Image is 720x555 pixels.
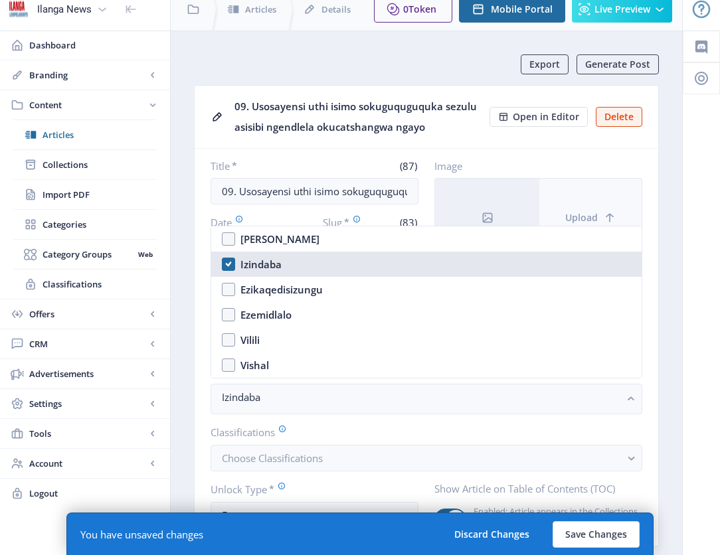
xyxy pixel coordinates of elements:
a: Import PDF [13,180,157,209]
span: (87) [398,159,418,173]
a: Category GroupsWeb [13,240,157,269]
span: Generate Post [585,59,650,70]
span: Articles [245,3,276,16]
nb-badge: Web [134,248,157,261]
span: Categories [43,218,157,231]
span: Articles [43,128,157,141]
span: Branding [29,68,146,82]
span: (83) [398,216,418,229]
button: Izindaba [211,384,642,414]
span: Content [29,98,146,112]
span: Classifications [43,277,157,291]
label: Title [211,159,310,173]
button: Open in Editor [490,107,588,127]
div: Ezikaqedisizungu [240,281,323,297]
div: Izindaba [240,256,282,272]
span: Settings [29,397,146,410]
button: Export [521,54,569,74]
input: Type Article Title ... [211,178,418,204]
span: Collections [43,158,157,171]
span: Mobile Portal [491,4,553,15]
span: Upload [565,212,598,223]
button: Upload [539,179,642,257]
span: Details [321,3,351,16]
span: Account [29,457,146,470]
div: Ezemidlalo [240,307,292,323]
label: Unlock Type [211,482,408,497]
span: CRM [29,337,146,351]
nb-select-label: Izindaba [222,389,620,405]
span: Logout [29,487,159,500]
button: Free [211,502,418,528]
span: Advertisements [29,367,146,380]
button: Choose Classifications [211,445,642,471]
a: Categories [13,210,157,239]
button: Discard Changes [442,521,542,548]
a: Collections [13,150,157,179]
span: Import PDF [43,188,157,201]
label: Image [434,159,632,173]
span: Live Preview [594,4,650,15]
span: Dashboard [29,39,159,52]
button: Generate Post [577,54,659,74]
button: Delete [596,107,642,127]
a: Articles [13,120,157,149]
span: Export [529,59,560,70]
button: Save Changes [553,521,640,548]
div: Free [222,507,397,523]
span: Offers [29,307,146,321]
div: Vilili [240,332,260,348]
div: 09. Usosayensi uthi isimo sokuguquguquka sezulu asisibi ngendlela okucatshangwa ngayo [234,96,482,137]
span: Tools [29,427,146,440]
label: Show Article on Table of Contents (TOC) [434,482,632,495]
div: [PERSON_NAME] [240,231,319,247]
span: Choose Classifications [222,451,323,465]
span: Enabled: Article appears in the Collections TOC [466,503,642,535]
div: You have unsaved changes [80,528,203,541]
span: Category Groups [43,248,134,261]
span: Token [408,3,436,15]
div: Vishal [240,357,269,373]
label: Classifications [211,425,632,439]
label: Slug [323,215,365,230]
a: Classifications [13,270,157,299]
span: Open in Editor [513,112,579,122]
label: Date [211,215,296,230]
